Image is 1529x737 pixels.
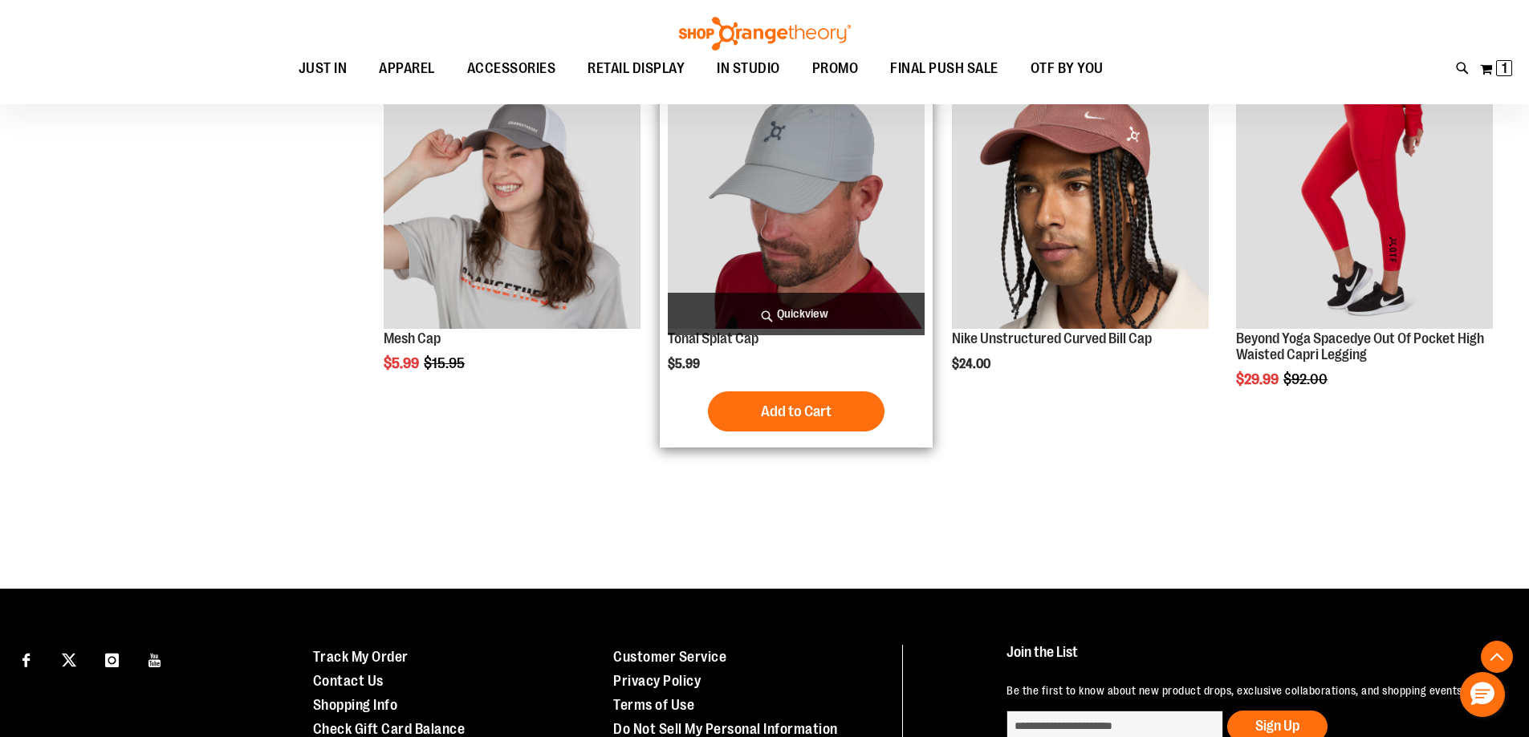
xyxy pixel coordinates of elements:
span: ACCESSORIES [467,51,556,87]
img: Product image for Grey Tonal Splat Cap [668,73,925,330]
a: ACCESSORIES [451,51,572,87]
span: OTF BY YOU [1031,51,1104,87]
a: Quickview [668,293,925,335]
img: Shop Orangetheory [677,17,853,51]
span: $5.99 [668,357,702,371]
span: $29.99 [1236,371,1281,387]
div: product [376,65,649,413]
span: FINAL PUSH SALE [890,51,998,87]
a: FINAL PUSH SALE [874,51,1015,87]
a: Visit our Facebook page [12,645,40,673]
div: product [944,65,1217,413]
span: $5.99 [384,355,421,371]
a: Privacy Policy [613,673,701,689]
span: Sign Up [1255,718,1299,734]
a: OTF BY YOU [1015,51,1120,87]
button: Add to Cart [708,391,884,431]
a: Nike Unstructured Curved Bill Cap [952,330,1152,346]
a: Product image for Beyond Yoga Spacedye Out Of Pocket High Waisted Capri Legging [1236,73,1493,332]
img: Product image for Orangetheory Mesh Cap [384,73,640,330]
h4: Join the List [1006,645,1492,674]
span: APPAREL [379,51,435,87]
a: Product image for Grey Tonal Splat CapNEW [668,73,925,332]
a: Terms of Use [613,697,694,713]
div: product [1228,65,1501,428]
a: Visit our Instagram page [98,645,126,673]
a: JUST IN [283,51,364,87]
a: Beyond Yoga Spacedye Out Of Pocket High Waisted Capri Legging [1236,330,1484,362]
a: Check Gift Card Balance [313,721,466,737]
a: Visit our Youtube page [141,645,169,673]
a: Customer Service [613,649,726,665]
span: IN STUDIO [717,51,780,87]
img: Twitter [62,653,76,667]
span: $15.95 [424,355,467,371]
a: Tonal Splat Cap [668,330,758,346]
span: RETAIL DISPLAY [588,51,685,87]
span: PROMO [812,51,859,87]
span: Add to Cart [761,403,832,420]
button: Hello, have a question? Let’s chat. [1460,672,1505,717]
a: IN STUDIO [701,51,796,87]
img: Nike Unstructured Curved Bill Cap [952,73,1209,330]
a: Visit our X page [55,645,83,673]
a: Shopping Info [313,697,398,713]
a: RETAIL DISPLAY [571,51,701,87]
div: product [660,65,933,448]
a: Product image for Orangetheory Mesh CapSALE [384,73,640,332]
a: Mesh Cap [384,330,441,346]
a: Do Not Sell My Personal Information [613,721,838,737]
img: Product image for Beyond Yoga Spacedye Out Of Pocket High Waisted Capri Legging [1236,73,1493,330]
a: APPAREL [363,51,451,87]
a: Track My Order [313,649,409,665]
p: Be the first to know about new product drops, exclusive collaborations, and shopping events! [1006,682,1492,699]
span: $92.00 [1283,371,1330,387]
span: JUST IN [299,51,348,87]
a: Contact Us [313,673,384,689]
a: PROMO [796,51,875,87]
span: 1 [1502,60,1507,76]
a: Nike Unstructured Curved Bill Cap [952,73,1209,332]
button: Back To Top [1481,641,1513,673]
span: $24.00 [952,357,993,371]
